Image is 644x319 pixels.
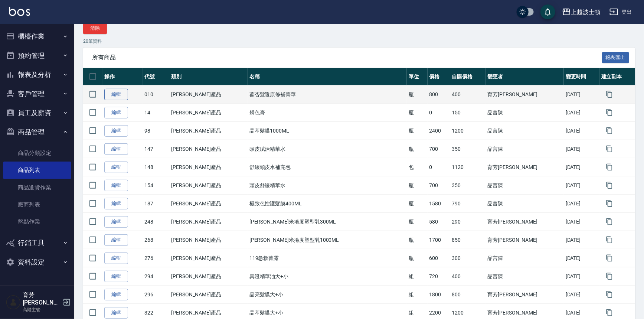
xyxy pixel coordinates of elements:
[407,267,427,286] td: 組
[104,143,128,155] a: 編輯
[169,267,247,286] td: [PERSON_NAME]產品
[564,195,599,213] td: [DATE]
[564,267,599,286] td: [DATE]
[407,286,427,304] td: 組
[83,23,107,34] button: 清除
[450,176,486,195] td: 350
[169,68,247,85] th: 類別
[104,307,128,319] a: 編輯
[486,231,564,249] td: 育芳[PERSON_NAME]
[450,286,486,304] td: 800
[564,286,599,304] td: [DATE]
[143,104,170,122] td: 14
[104,107,128,118] a: 編輯
[428,286,450,304] td: 1800
[564,176,599,195] td: [DATE]
[486,249,564,267] td: 品言陳
[143,195,170,213] td: 187
[104,180,128,191] a: 編輯
[3,103,71,123] button: 員工及薪資
[486,85,564,104] td: 育芳[PERSON_NAME]
[83,38,635,45] p: 20 筆資料
[428,158,450,176] td: 0
[602,52,630,64] button: 報表匯出
[104,89,128,100] a: 編輯
[450,68,486,85] th: 自購價格
[104,289,128,300] a: 編輯
[248,195,407,213] td: 極致色控護髮膜400ML
[450,231,486,249] td: 850
[143,68,170,85] th: 代號
[564,68,599,85] th: 變更時間
[407,176,427,195] td: 瓶
[486,213,564,231] td: 育芳[PERSON_NAME]
[6,295,21,310] img: Person
[248,158,407,176] td: 舒緩頭皮水補充包
[428,85,450,104] td: 800
[428,176,450,195] td: 700
[407,104,427,122] td: 瓶
[407,122,427,140] td: 瓶
[248,286,407,304] td: 晶亮髮膜大+小
[428,249,450,267] td: 600
[169,249,247,267] td: [PERSON_NAME]產品
[3,84,71,104] button: 客戶管理
[104,271,128,282] a: 編輯
[564,122,599,140] td: [DATE]
[607,5,635,19] button: 登出
[3,123,71,142] button: 商品管理
[248,231,407,249] td: [PERSON_NAME]米捲度塑型乳1000ML
[3,46,71,65] button: 預約管理
[407,158,427,176] td: 包
[564,249,599,267] td: [DATE]
[486,286,564,304] td: 育芳[PERSON_NAME]
[486,195,564,213] td: 品言陳
[248,140,407,158] td: 頭皮賦活精華水
[486,140,564,158] td: 品言陳
[104,125,128,137] a: 編輯
[92,54,602,61] span: 所有商品
[248,122,407,140] td: 晶萃髮膜1000ML
[23,292,61,306] h5: 育芳[PERSON_NAME]
[407,195,427,213] td: 瓶
[3,144,71,162] a: 商品分類設定
[428,140,450,158] td: 700
[102,68,143,85] th: 操作
[450,267,486,286] td: 400
[428,195,450,213] td: 1580
[104,198,128,209] a: 編輯
[450,140,486,158] td: 350
[486,68,564,85] th: 變更者
[169,140,247,158] td: [PERSON_NAME]產品
[169,104,247,122] td: [PERSON_NAME]產品
[564,85,599,104] td: [DATE]
[248,104,407,122] td: 矯色膏
[407,140,427,158] td: 瓶
[104,216,128,228] a: 編輯
[407,249,427,267] td: 瓶
[450,104,486,122] td: 150
[143,231,170,249] td: 268
[450,213,486,231] td: 290
[407,231,427,249] td: 瓶
[143,267,170,286] td: 294
[407,68,427,85] th: 單位
[450,158,486,176] td: 1120
[143,122,170,140] td: 98
[602,53,630,61] a: 報表匯出
[407,85,427,104] td: 瓶
[248,85,407,104] td: 蔘杏髮還原修補菁華
[540,4,555,19] button: save
[3,253,71,272] button: 資料設定
[169,158,247,176] td: [PERSON_NAME]產品
[599,68,635,85] th: 建立副本
[248,176,407,195] td: 頭皮舒緩精華水
[486,176,564,195] td: 品言陳
[428,267,450,286] td: 720
[428,122,450,140] td: 2400
[104,162,128,173] a: 編輯
[143,158,170,176] td: 148
[3,233,71,253] button: 行銷工具
[9,7,30,16] img: Logo
[104,253,128,264] a: 編輯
